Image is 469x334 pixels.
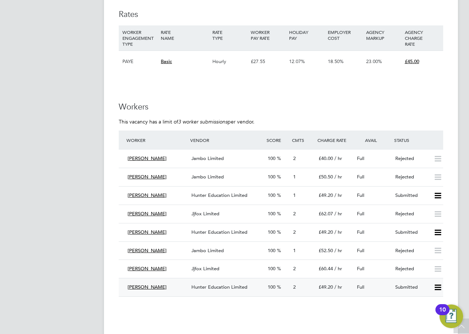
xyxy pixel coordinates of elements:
[211,25,249,45] div: RATE TYPE
[334,284,342,290] span: / hr
[178,118,227,125] em: 3 worker submissions
[191,265,219,272] span: Jjfox Limited
[121,51,159,72] div: PAYE
[392,171,431,183] div: Rejected
[293,192,296,198] span: 1
[265,133,290,147] div: Score
[268,192,275,198] span: 100
[121,25,159,51] div: WORKER ENGAGEMENT TYPE
[319,247,333,254] span: £52.50
[293,247,296,254] span: 1
[334,229,342,235] span: / hr
[119,118,443,125] p: This vacancy has a limit of per vendor.
[364,25,403,45] div: AGENCY MARKUP
[357,247,364,254] span: Full
[319,211,333,217] span: £62.07
[326,25,364,45] div: EMPLOYER COST
[293,211,296,217] span: 2
[268,247,275,254] span: 100
[159,25,210,45] div: RATE NAME
[289,58,305,65] span: 12.07%
[268,265,275,272] span: 100
[334,174,342,180] span: / hr
[334,211,342,217] span: / hr
[357,174,364,180] span: Full
[334,192,342,198] span: / hr
[439,310,446,319] div: 10
[319,174,333,180] span: £50.50
[128,155,167,161] span: [PERSON_NAME]
[357,155,364,161] span: Full
[119,102,443,112] h3: Workers
[319,229,333,235] span: £49.20
[319,284,333,290] span: £49.20
[392,245,431,257] div: Rejected
[128,211,167,217] span: [PERSON_NAME]
[405,58,419,65] span: £45.00
[191,192,247,198] span: Hunter Education Limited
[191,155,224,161] span: Jambo Limited
[392,263,431,275] div: Rejected
[128,174,167,180] span: [PERSON_NAME]
[357,192,364,198] span: Full
[268,229,275,235] span: 100
[334,155,342,161] span: / hr
[125,133,188,147] div: Worker
[128,284,167,290] span: [PERSON_NAME]
[268,284,275,290] span: 100
[188,133,265,147] div: Vendor
[191,247,224,254] span: Jambo Limited
[392,281,431,293] div: Submitted
[319,192,333,198] span: £49.20
[316,133,354,147] div: Charge Rate
[392,189,431,202] div: Submitted
[334,265,342,272] span: / hr
[161,58,172,65] span: Basic
[293,265,296,272] span: 2
[191,229,247,235] span: Hunter Education Limited
[128,265,167,272] span: [PERSON_NAME]
[366,58,382,65] span: 23.00%
[357,284,364,290] span: Full
[128,247,167,254] span: [PERSON_NAME]
[392,208,431,220] div: Rejected
[293,155,296,161] span: 2
[119,9,443,20] h3: Rates
[191,174,224,180] span: Jambo Limited
[128,192,167,198] span: [PERSON_NAME]
[392,133,443,147] div: Status
[440,305,463,328] button: Open Resource Center, 10 new notifications
[354,133,392,147] div: Avail
[357,265,364,272] span: Full
[287,25,326,45] div: HOLIDAY PAY
[319,265,333,272] span: £60.44
[319,155,333,161] span: £40.00
[293,174,296,180] span: 1
[357,229,364,235] span: Full
[392,226,431,239] div: Submitted
[191,211,219,217] span: Jjfox Limited
[293,229,296,235] span: 2
[334,247,342,254] span: / hr
[249,51,287,72] div: £27.55
[268,155,275,161] span: 100
[392,153,431,165] div: Rejected
[128,229,167,235] span: [PERSON_NAME]
[211,51,249,72] div: Hourly
[403,25,441,51] div: AGENCY CHARGE RATE
[293,284,296,290] span: 2
[191,284,247,290] span: Hunter Education Limited
[357,211,364,217] span: Full
[249,25,287,45] div: WORKER PAY RATE
[290,133,316,147] div: Cmts
[268,174,275,180] span: 100
[268,211,275,217] span: 100
[328,58,344,65] span: 18.50%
